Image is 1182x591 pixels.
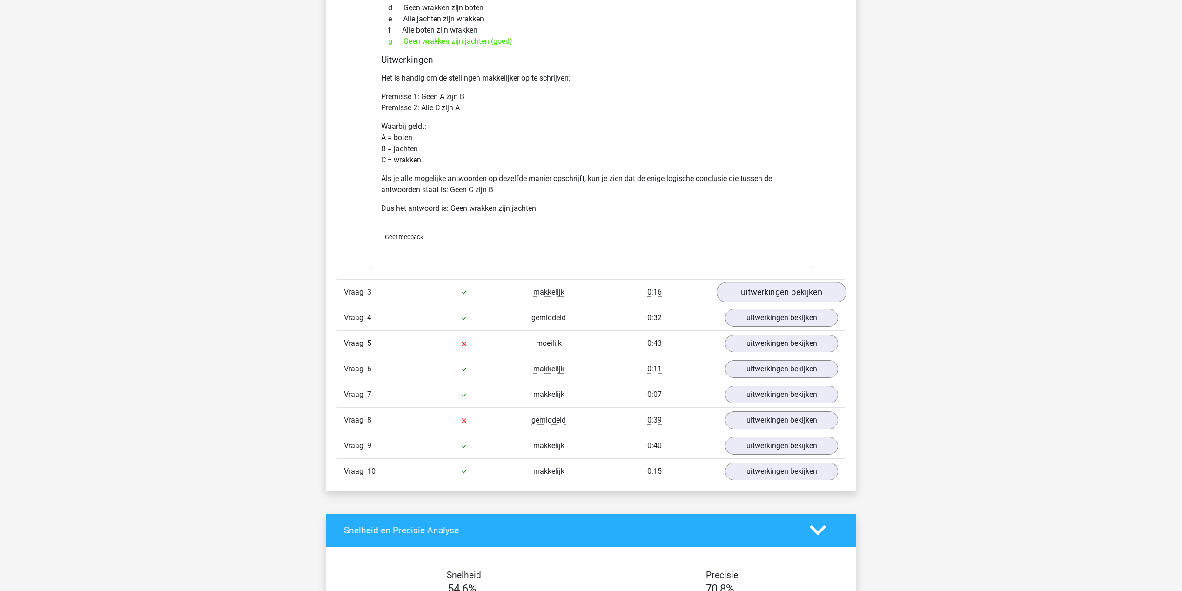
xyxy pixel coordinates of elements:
span: g [388,36,403,47]
span: Vraag [344,440,367,451]
span: Vraag [344,389,367,400]
a: uitwerkingen bekijken [725,309,838,327]
span: gemiddeld [531,313,566,322]
p: Als je alle mogelijke antwoorden op dezelfde manier opschrijft, kun je zien dat de enige logische... [381,173,801,195]
a: uitwerkingen bekijken [717,282,846,302]
span: Vraag [344,287,367,298]
span: Vraag [344,338,367,349]
span: 5 [367,339,371,348]
a: uitwerkingen bekijken [725,437,838,455]
h4: Snelheid en Precisie Analyse [344,525,796,536]
span: makkelijk [533,390,564,399]
span: 0:15 [647,467,662,476]
span: makkelijk [533,441,564,450]
h4: Precisie [602,570,842,580]
span: Geef feedback [385,234,423,241]
span: 4 [367,313,371,322]
div: Alle jachten zijn wrakken [381,13,801,25]
span: 0:40 [647,441,662,450]
span: makkelijk [533,467,564,476]
span: 9 [367,441,371,450]
div: Geen wrakken zijn jachten (goed) [381,36,801,47]
span: 10 [367,467,376,476]
span: Vraag [344,363,367,375]
span: 6 [367,364,371,373]
span: makkelijk [533,288,564,297]
span: Vraag [344,312,367,323]
p: Waarbij geldt: A = boten B = jachten C = wrakken [381,121,801,166]
span: 0:32 [647,313,662,322]
a: uitwerkingen bekijken [725,335,838,352]
div: Geen wrakken zijn boten [381,2,801,13]
p: Premisse 1: Geen A zijn B Premisse 2: Alle C zijn A [381,91,801,114]
p: Het is handig om de stellingen makkelijker op te schrijven: [381,73,801,84]
span: moeilijk [536,339,562,348]
span: 3 [367,288,371,296]
span: 0:07 [647,390,662,399]
a: uitwerkingen bekijken [725,386,838,403]
span: 0:43 [647,339,662,348]
span: f [388,25,402,36]
a: uitwerkingen bekijken [725,360,838,378]
h4: Snelheid [344,570,584,580]
span: 0:16 [647,288,662,297]
span: makkelijk [533,364,564,374]
p: Dus het antwoord is: Geen wrakken zijn jachten [381,203,801,214]
span: gemiddeld [531,416,566,425]
a: uitwerkingen bekijken [725,463,838,480]
span: 8 [367,416,371,424]
span: 0:39 [647,416,662,425]
span: d [388,2,403,13]
span: Vraag [344,415,367,426]
span: 7 [367,390,371,399]
span: Vraag [344,466,367,477]
div: Alle boten zijn wrakken [381,25,801,36]
h4: Uitwerkingen [381,54,801,65]
span: e [388,13,403,25]
a: uitwerkingen bekijken [725,411,838,429]
span: 0:11 [647,364,662,374]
